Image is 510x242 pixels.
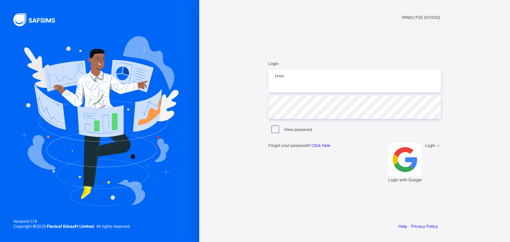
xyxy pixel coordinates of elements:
label: View password [284,127,312,132]
a: Help [398,224,407,229]
img: google.396cfc9801f0270233282035f929180a.svg [388,143,422,176]
span: Copyright © 2025 All rights reserved. [13,224,130,229]
span: Forgot your password? [268,143,330,148]
a: Click here [311,143,330,148]
span: Login with Google [388,177,422,182]
img: Hero Image [21,36,179,206]
span: YANDUTSE SCHOOL [401,15,441,20]
span: Login [425,143,435,148]
span: Version 0.1.19 [13,219,130,224]
span: Login [268,61,279,66]
strong: Flexisaf Edusoft Limited. [47,224,95,229]
a: Privacy Policy [411,224,438,229]
img: SAFSIMS Logo [13,13,63,26]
